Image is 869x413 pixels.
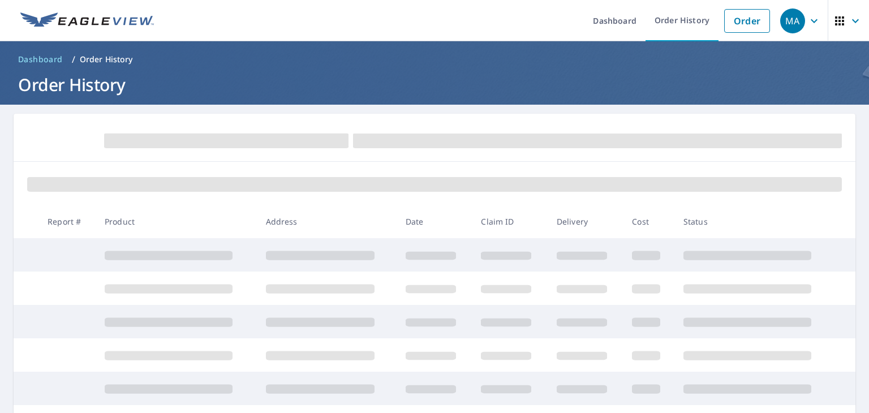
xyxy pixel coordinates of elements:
[14,50,67,68] a: Dashboard
[14,73,855,96] h1: Order History
[38,205,96,238] th: Report #
[257,205,397,238] th: Address
[20,12,154,29] img: EV Logo
[72,53,75,66] li: /
[780,8,805,33] div: MA
[674,205,836,238] th: Status
[724,9,770,33] a: Order
[14,50,855,68] nav: breadcrumb
[548,205,623,238] th: Delivery
[623,205,674,238] th: Cost
[472,205,547,238] th: Claim ID
[80,54,133,65] p: Order History
[397,205,472,238] th: Date
[18,54,63,65] span: Dashboard
[96,205,257,238] th: Product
